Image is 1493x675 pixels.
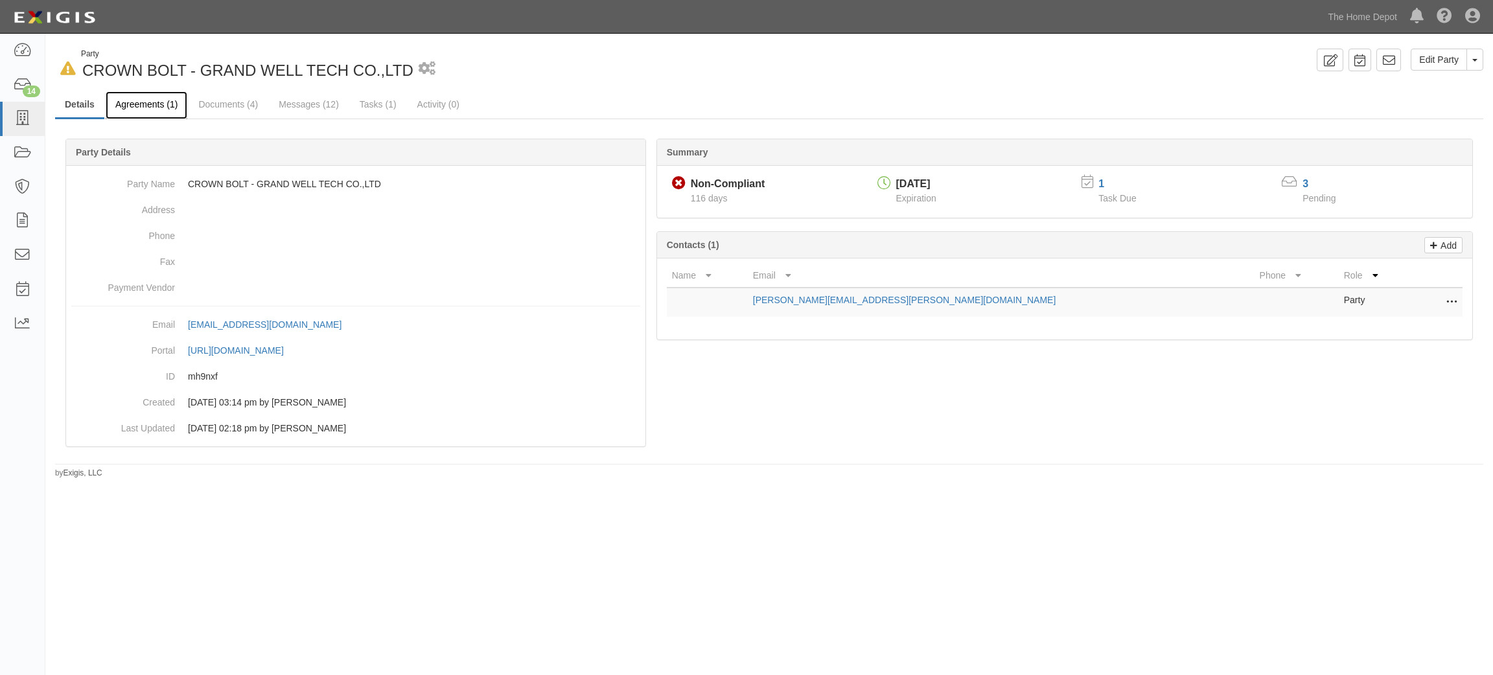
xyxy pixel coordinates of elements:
[748,264,1255,288] th: Email
[71,337,175,357] dt: Portal
[71,312,175,331] dt: Email
[188,318,341,331] div: [EMAIL_ADDRESS][DOMAIN_NAME]
[71,197,175,216] dt: Address
[71,363,640,389] dd: mh9nxf
[188,319,356,330] a: [EMAIL_ADDRESS][DOMAIN_NAME]
[71,389,640,415] dd: 06/19/2025 03:14 pm by Susie Merrick
[71,171,640,197] dd: CROWN BOLT - GRAND WELL TECH CO.,LTD
[64,468,102,477] a: Exigis, LLC
[71,223,175,242] dt: Phone
[1098,193,1136,203] span: Task Due
[1098,178,1104,189] a: 1
[672,177,686,190] i: Non-Compliant
[55,91,104,119] a: Details
[896,177,936,192] div: [DATE]
[55,468,102,479] small: by
[71,275,175,294] dt: Payment Vendor
[1424,237,1463,253] a: Add
[1339,264,1411,288] th: Role
[76,147,131,157] b: Party Details
[71,415,640,441] dd: 06/25/2025 02:18 pm by Matt Rushing
[896,193,936,203] span: Expiration
[1302,193,1336,203] span: Pending
[691,177,765,192] div: Non-Compliant
[691,193,728,203] span: Since 06/19/2025
[350,91,406,117] a: Tasks (1)
[1321,4,1404,30] a: The Home Depot
[81,49,413,60] div: Party
[106,91,187,119] a: Agreements (1)
[1437,238,1457,253] p: Add
[60,62,76,76] i: In Default since 08/22/2025
[1437,9,1452,25] i: Help Center - Complianz
[1339,288,1411,317] td: Party
[188,345,298,356] a: [URL][DOMAIN_NAME]
[71,389,175,409] dt: Created
[71,363,175,383] dt: ID
[667,264,748,288] th: Name
[1255,264,1339,288] th: Phone
[1411,49,1467,71] a: Edit Party
[1302,178,1308,189] a: 3
[408,91,469,117] a: Activity (0)
[82,62,413,79] span: CROWN BOLT - GRAND WELL TECH CO.,LTD
[269,91,349,117] a: Messages (12)
[71,249,175,268] dt: Fax
[189,91,268,117] a: Documents (4)
[419,62,435,76] i: 1 scheduled workflow
[753,295,1056,305] a: [PERSON_NAME][EMAIL_ADDRESS][PERSON_NAME][DOMAIN_NAME]
[71,415,175,435] dt: Last Updated
[23,86,40,97] div: 14
[667,147,708,157] b: Summary
[667,240,719,250] b: Contacts (1)
[55,49,759,82] div: CROWN BOLT - GRAND WELL TECH CO.,LTD
[71,171,175,190] dt: Party Name
[10,6,99,29] img: logo-5460c22ac91f19d4615b14bd174203de0afe785f0fc80cf4dbbc73dc1793850b.png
